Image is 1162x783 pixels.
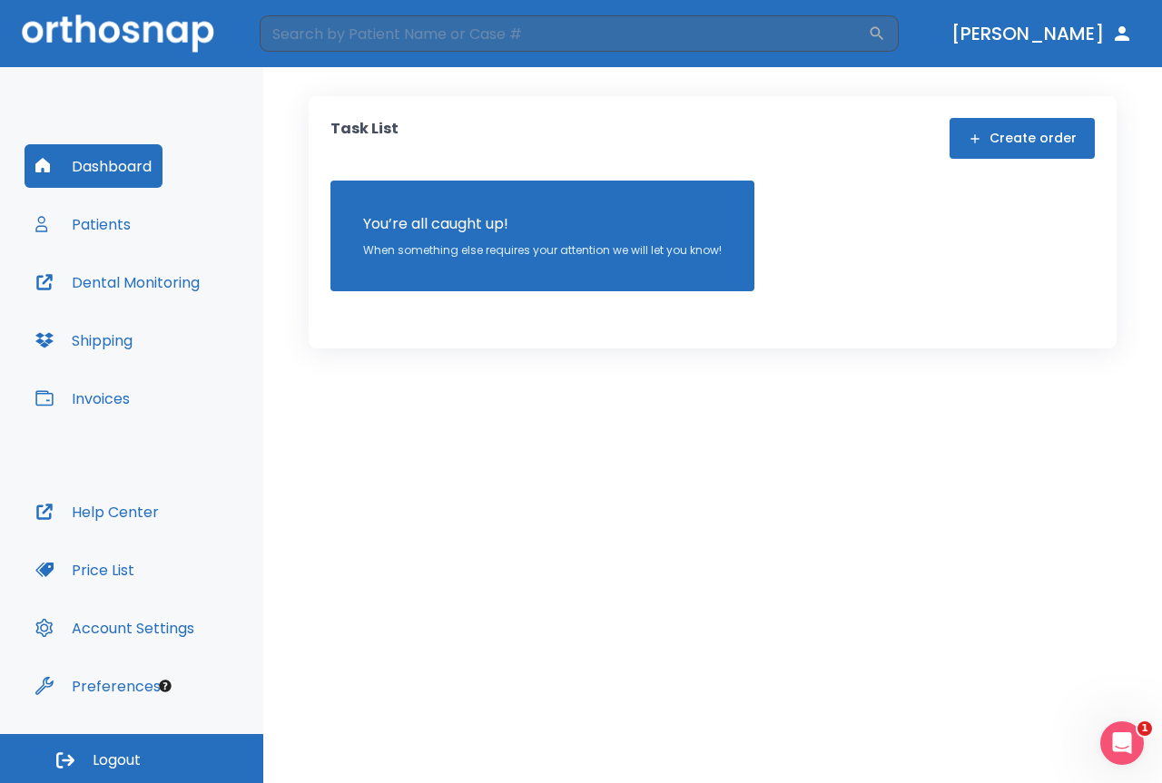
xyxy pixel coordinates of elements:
[157,678,173,694] div: Tooltip anchor
[25,490,170,533] button: Help Center
[944,17,1140,50] button: [PERSON_NAME]
[25,202,142,246] button: Patients
[330,118,399,159] p: Task List
[25,377,141,420] button: Invoices
[25,606,205,650] button: Account Settings
[25,664,172,708] button: Preferences
[93,750,141,770] span: Logout
[363,242,722,259] p: When something else requires your attention we will let you know!
[260,15,868,52] input: Search by Patient Name or Case #
[950,118,1095,159] button: Create order
[1137,721,1152,736] span: 1
[25,144,162,188] button: Dashboard
[1100,721,1144,765] iframe: Intercom live chat
[25,548,145,592] button: Price List
[22,15,214,52] img: Orthosnap
[25,260,211,304] button: Dental Monitoring
[363,213,722,235] p: You’re all caught up!
[25,318,143,362] button: Shipping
